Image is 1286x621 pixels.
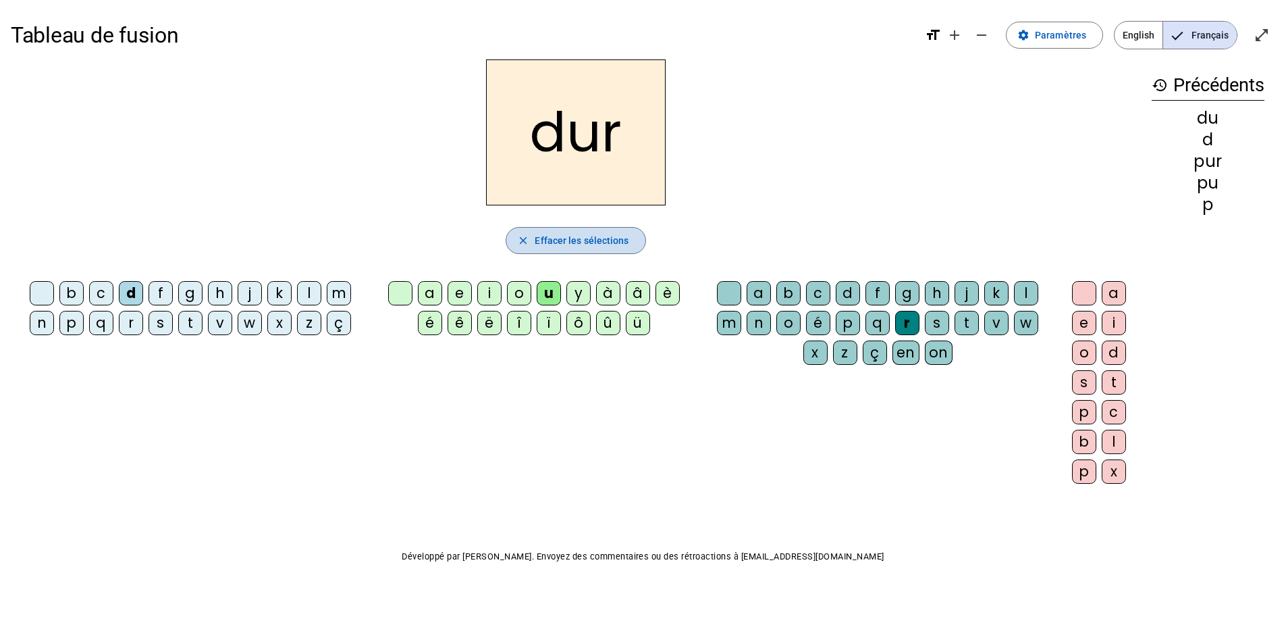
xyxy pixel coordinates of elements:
[836,281,860,305] div: d
[925,281,949,305] div: h
[655,281,680,305] div: è
[486,59,666,205] h2: dur
[955,311,979,335] div: t
[1102,341,1126,365] div: d
[1102,281,1126,305] div: a
[946,27,963,43] mat-icon: add
[238,311,262,335] div: w
[1152,70,1264,101] h3: Précédents
[863,341,887,365] div: ç
[925,311,949,335] div: s
[507,281,531,305] div: o
[418,311,442,335] div: é
[865,281,890,305] div: f
[776,281,801,305] div: b
[806,311,830,335] div: é
[327,311,351,335] div: ç
[1152,153,1264,170] div: pur
[178,281,203,305] div: g
[1114,21,1237,49] mat-button-toggle-group: Language selection
[11,549,1275,565] p: Développé par [PERSON_NAME]. Envoyez des commentaires ou des rétroactions à [EMAIL_ADDRESS][DOMAI...
[626,281,650,305] div: â
[1254,27,1270,43] mat-icon: open_in_full
[1152,197,1264,213] div: p
[1014,281,1038,305] div: l
[865,311,890,335] div: q
[1072,341,1096,365] div: o
[984,311,1009,335] div: v
[1152,110,1264,126] div: du
[89,281,113,305] div: c
[1102,400,1126,424] div: c
[297,311,321,335] div: z
[448,311,472,335] div: ê
[178,311,203,335] div: t
[297,281,321,305] div: l
[941,22,968,49] button: Augmenter la taille de la police
[1072,370,1096,395] div: s
[566,311,591,335] div: ô
[1152,132,1264,148] div: d
[537,311,561,335] div: ï
[59,311,84,335] div: p
[596,311,620,335] div: û
[149,311,173,335] div: s
[1163,22,1237,49] span: Français
[267,281,292,305] div: k
[11,14,914,57] h1: Tableau de fusion
[626,311,650,335] div: ü
[776,311,801,335] div: o
[327,281,351,305] div: m
[1035,27,1086,43] span: Paramètres
[895,311,919,335] div: r
[418,281,442,305] div: a
[1115,22,1162,49] span: English
[747,311,771,335] div: n
[1014,311,1038,335] div: w
[747,281,771,305] div: a
[208,311,232,335] div: v
[1102,430,1126,454] div: l
[1072,311,1096,335] div: e
[30,311,54,335] div: n
[477,281,502,305] div: i
[149,281,173,305] div: f
[119,311,143,335] div: r
[892,341,919,365] div: en
[1102,370,1126,395] div: t
[1017,29,1029,41] mat-icon: settings
[717,311,741,335] div: m
[596,281,620,305] div: à
[517,234,529,247] mat-icon: close
[1102,311,1126,335] div: i
[535,232,628,249] span: Effacer les sélections
[1072,459,1096,484] div: p
[973,27,990,43] mat-icon: remove
[448,281,472,305] div: e
[803,341,828,365] div: x
[1152,77,1168,93] mat-icon: history
[537,281,561,305] div: u
[895,281,919,305] div: g
[955,281,979,305] div: j
[1102,459,1126,484] div: x
[968,22,995,49] button: Diminuer la taille de la police
[267,311,292,335] div: x
[1152,175,1264,191] div: pu
[836,311,860,335] div: p
[208,281,232,305] div: h
[1072,430,1096,454] div: b
[89,311,113,335] div: q
[984,281,1009,305] div: k
[1072,400,1096,424] div: p
[1248,22,1275,49] button: Entrer en plein écran
[59,281,84,305] div: b
[1006,22,1103,49] button: Paramètres
[477,311,502,335] div: ë
[506,227,645,254] button: Effacer les sélections
[566,281,591,305] div: y
[806,281,830,305] div: c
[833,341,857,365] div: z
[925,27,941,43] mat-icon: format_size
[119,281,143,305] div: d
